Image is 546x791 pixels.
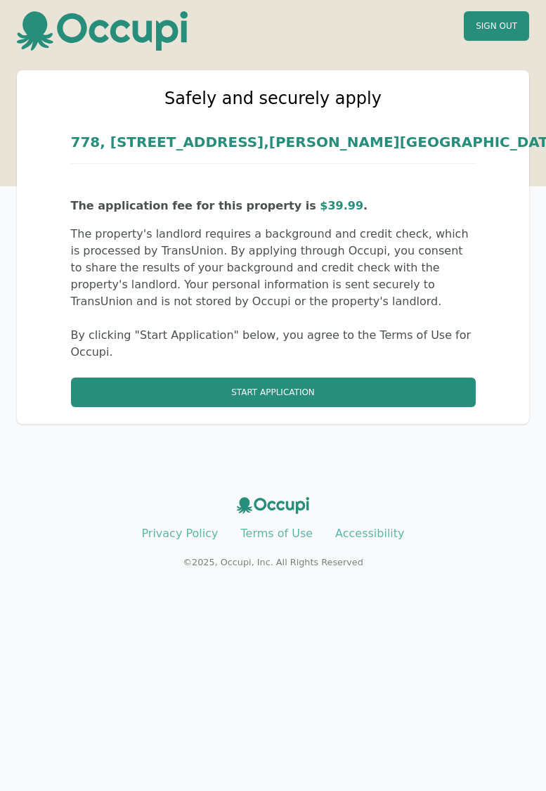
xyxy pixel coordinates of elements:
button: Start Application [71,378,476,407]
a: Accessibility [335,527,404,540]
p: The application fee for this property is . [71,198,476,214]
h2: Safely and securely apply [71,87,476,110]
a: Privacy Policy [141,527,218,540]
a: Terms of Use [240,527,313,540]
button: Sign Out [464,11,529,41]
p: By clicking "Start Application" below, you agree to the Terms of Use for Occupi. [71,327,476,361]
p: The property's landlord requires a background and credit check, which is processed by TransUnion.... [71,226,476,310]
span: $ 39.99 [320,199,363,212]
small: © 2025 , Occupi, Inc. All Rights Reserved [183,557,363,567]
